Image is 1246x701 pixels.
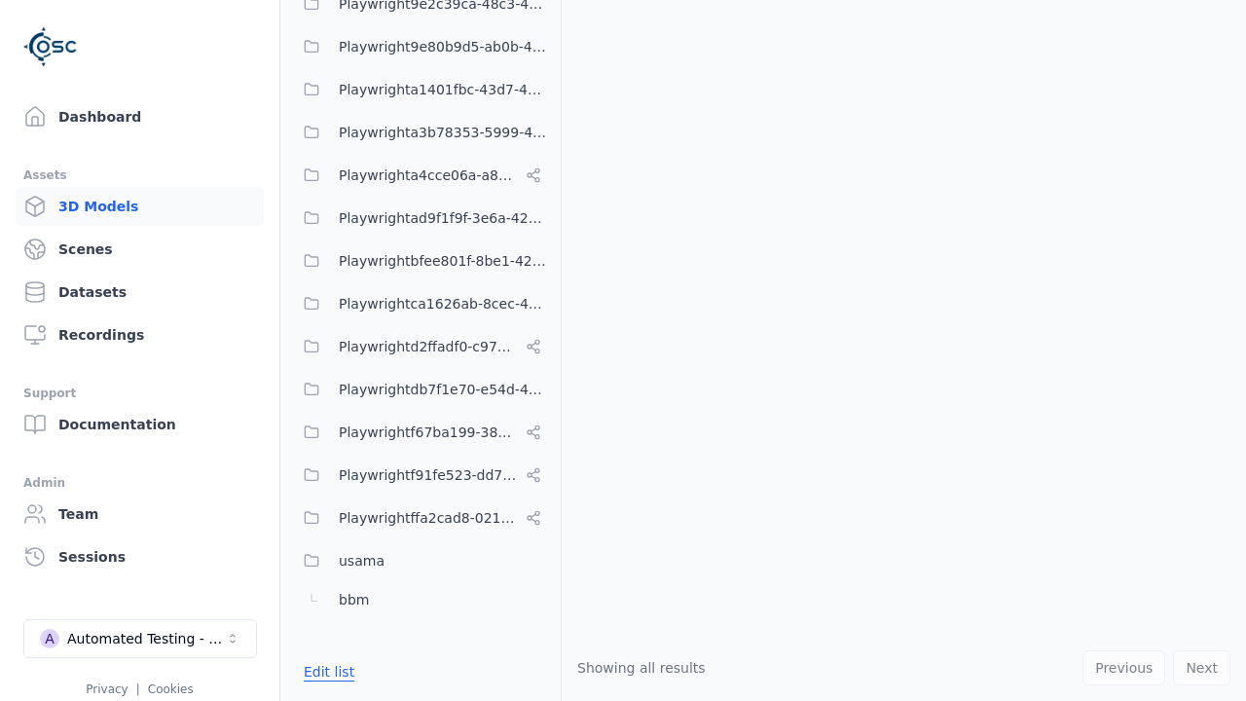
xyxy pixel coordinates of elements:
button: Playwrighta4cce06a-a8e6-4c0d-bfc1-93e8d78d750a [292,156,549,195]
span: usama [339,549,385,572]
button: usama [292,541,549,580]
div: Automated Testing - Playwright [67,629,225,648]
span: | [136,683,140,696]
div: Support [23,382,256,405]
span: Playwrightad9f1f9f-3e6a-4231-8f19-c506bf64a382 [339,206,549,230]
button: Playwrighta1401fbc-43d7-48dd-a309-be935d99d708 [292,70,549,109]
button: Playwright9e80b9d5-ab0b-4e8f-a3de-da46b25b8298 [292,27,549,66]
button: Playwrightffa2cad8-0214-4c2f-a758-8e9593c5a37e [292,498,549,537]
span: Playwrighta3b78353-5999-46c5-9eab-70007203469a [339,121,549,144]
span: bbm [339,588,369,611]
button: Playwrightbfee801f-8be1-42a6-b774-94c49e43b650 [292,241,549,280]
button: Playwrightf91fe523-dd75-44f3-a953-451f6070cb42 [292,456,549,495]
a: 3D Models [16,187,264,226]
div: Assets [23,164,256,187]
a: Recordings [16,315,264,354]
span: Playwright9e80b9d5-ab0b-4e8f-a3de-da46b25b8298 [339,35,549,58]
a: Documentation [16,405,264,444]
span: Playwrightffa2cad8-0214-4c2f-a758-8e9593c5a37e [339,506,518,530]
a: Cookies [148,683,194,696]
span: Playwrightca1626ab-8cec-4ddc-b85a-2f9392fe08d1 [339,292,549,315]
button: Playwrightad9f1f9f-3e6a-4231-8f19-c506bf64a382 [292,199,549,238]
a: Datasets [16,273,264,312]
button: Edit list [292,654,366,689]
a: Privacy [86,683,128,696]
span: Playwrightf67ba199-386a-42d1-aebc-3b37e79c7296 [339,421,518,444]
div: Admin [23,471,256,495]
a: Sessions [16,537,264,576]
a: Team [16,495,264,534]
button: Playwrightca1626ab-8cec-4ddc-b85a-2f9392fe08d1 [292,284,549,323]
span: Playwrighta4cce06a-a8e6-4c0d-bfc1-93e8d78d750a [339,164,518,187]
span: Playwrightdb7f1e70-e54d-4da7-b38d-464ac70cc2ba [339,378,549,401]
span: Playwrightbfee801f-8be1-42a6-b774-94c49e43b650 [339,249,549,273]
span: Playwrightd2ffadf0-c973-454c-8fcf-dadaeffcb802 [339,335,518,358]
span: Playwrighta1401fbc-43d7-48dd-a309-be935d99d708 [339,78,549,101]
span: Playwrightf91fe523-dd75-44f3-a953-451f6070cb42 [339,463,518,487]
button: Playwrightdb7f1e70-e54d-4da7-b38d-464ac70cc2ba [292,370,549,409]
a: Dashboard [16,97,264,136]
img: Logo [23,19,78,74]
button: Playwrighta3b78353-5999-46c5-9eab-70007203469a [292,113,549,152]
div: A [40,629,59,648]
button: bbm [292,580,549,619]
a: Scenes [16,230,264,269]
span: Showing all results [577,660,706,676]
button: Select a workspace [23,619,257,658]
button: Playwrightf67ba199-386a-42d1-aebc-3b37e79c7296 [292,413,549,452]
button: Playwrightd2ffadf0-c973-454c-8fcf-dadaeffcb802 [292,327,549,366]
